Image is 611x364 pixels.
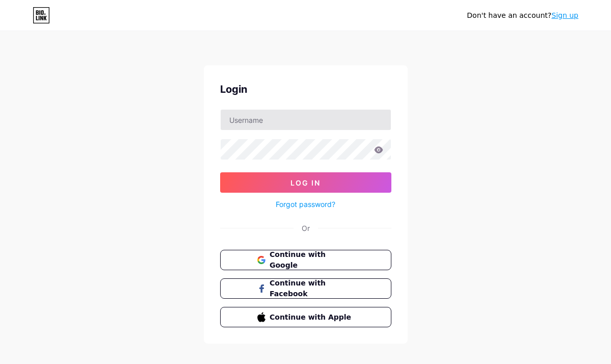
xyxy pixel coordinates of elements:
button: Continue with Google [220,250,391,270]
input: Username [221,110,391,130]
span: Log In [290,178,321,187]
div: Or [302,223,310,233]
a: Sign up [551,11,578,19]
span: Continue with Google [270,249,354,271]
a: Forgot password? [276,199,335,210]
button: Continue with Facebook [220,278,391,299]
span: Continue with Facebook [270,278,354,299]
span: Continue with Apple [270,312,354,323]
button: Continue with Apple [220,307,391,327]
button: Log In [220,172,391,193]
div: Login [220,82,391,97]
div: Don't have an account? [467,10,578,21]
